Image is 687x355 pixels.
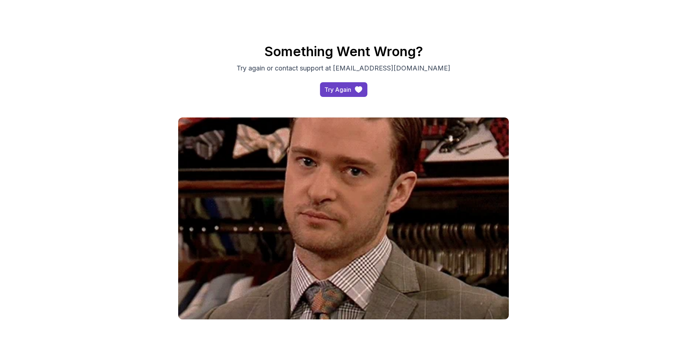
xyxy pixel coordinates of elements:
p: Try again or contact support at [EMAIL_ADDRESS][DOMAIN_NAME] [220,63,467,73]
div: Try Again [324,85,351,94]
button: Try Again [320,82,367,97]
a: access-dashboard [320,82,367,97]
h2: Something Went Wrong? [86,44,601,59]
img: gif [178,117,509,319]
